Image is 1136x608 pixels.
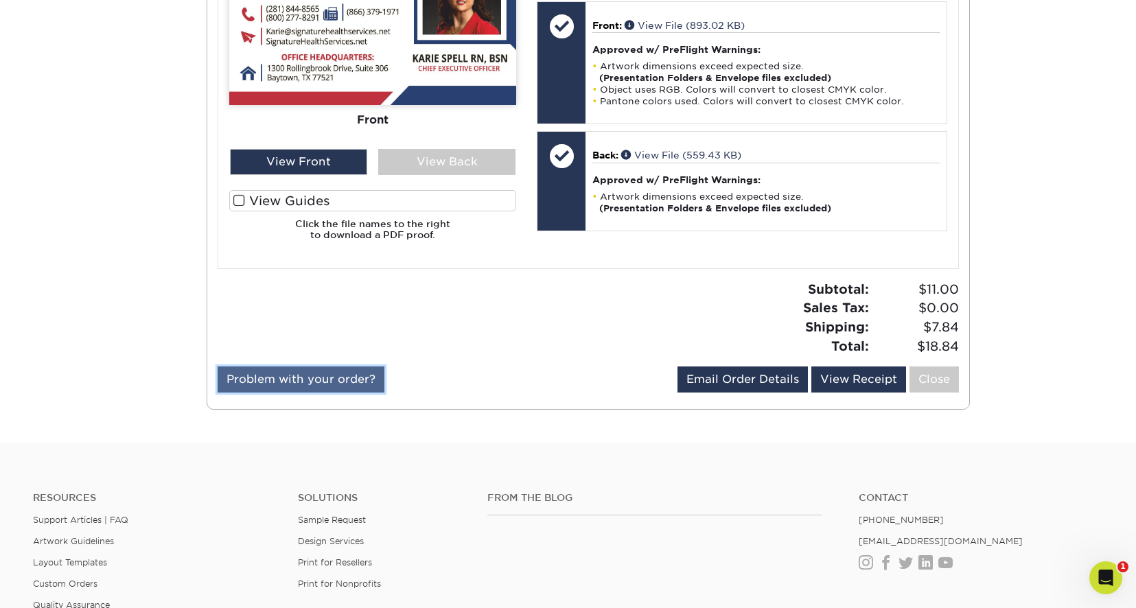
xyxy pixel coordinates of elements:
[33,492,277,504] h4: Resources
[831,338,869,353] strong: Total:
[298,515,366,525] a: Sample Request
[873,299,959,318] span: $0.00
[859,492,1103,504] a: Contact
[873,337,959,356] span: $18.84
[859,515,944,525] a: [PHONE_NUMBER]
[3,566,117,603] iframe: Google Customer Reviews
[808,281,869,296] strong: Subtotal:
[909,366,959,393] a: Close
[1089,561,1122,594] iframe: Intercom live chat
[621,150,741,161] a: View File (559.43 KB)
[859,536,1023,546] a: [EMAIL_ADDRESS][DOMAIN_NAME]
[218,366,384,393] a: Problem with your order?
[592,191,939,214] li: Artwork dimensions exceed expected size.
[677,366,808,393] a: Email Order Details
[873,318,959,337] span: $7.84
[592,150,618,161] span: Back:
[599,73,831,83] strong: (Presentation Folders & Envelope files excluded)
[378,149,515,175] div: View Back
[873,280,959,299] span: $11.00
[298,557,372,568] a: Print for Resellers
[805,319,869,334] strong: Shipping:
[592,44,939,55] h4: Approved w/ PreFlight Warnings:
[229,190,516,211] label: View Guides
[229,105,516,135] div: Front
[599,203,831,213] strong: (Presentation Folders & Envelope files excluded)
[811,366,906,393] a: View Receipt
[298,536,364,546] a: Design Services
[33,515,128,525] a: Support Articles | FAQ
[1117,561,1128,572] span: 1
[33,557,107,568] a: Layout Templates
[229,218,516,252] h6: Click the file names to the right to download a PDF proof.
[592,20,622,31] span: Front:
[592,60,939,84] li: Artwork dimensions exceed expected size.
[487,492,822,504] h4: From the Blog
[230,149,367,175] div: View Front
[298,578,381,589] a: Print for Nonprofits
[33,536,114,546] a: Artwork Guidelines
[298,492,467,504] h4: Solutions
[592,95,939,107] li: Pantone colors used. Colors will convert to closest CMYK color.
[803,300,869,315] strong: Sales Tax:
[625,20,745,31] a: View File (893.02 KB)
[592,84,939,95] li: Object uses RGB. Colors will convert to closest CMYK color.
[592,174,939,185] h4: Approved w/ PreFlight Warnings:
